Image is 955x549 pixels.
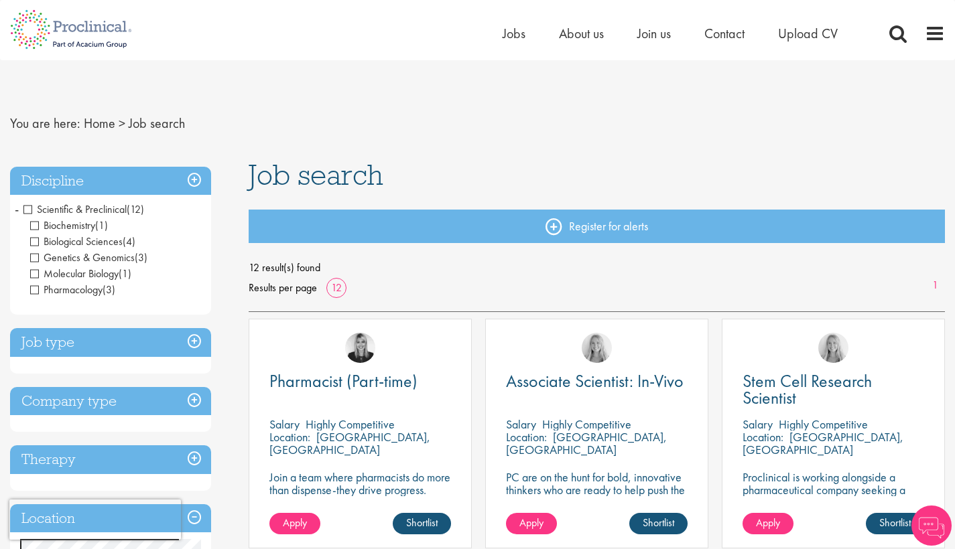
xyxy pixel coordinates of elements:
a: Apply [743,513,793,534]
span: Biological Sciences [30,234,135,248]
a: Shortlist [866,513,924,534]
span: Salary [269,416,300,432]
span: Apply [756,516,780,530]
span: - [15,199,19,219]
a: Upload CV [778,25,838,42]
span: Biochemistry [30,218,95,232]
span: Scientific & Preclinical [23,202,144,216]
a: Associate Scientist: In-Vivo [506,373,688,390]
span: Genetics & Genomics [30,250,135,264]
img: Janelle Jones [345,333,375,363]
span: Apply [283,516,307,530]
span: Molecular Biology [30,266,131,281]
span: Genetics & Genomics [30,250,147,264]
span: (1) [95,218,108,232]
a: Shortlist [393,513,451,534]
a: Pharmacist (Part-time) [269,373,451,390]
a: 12 [326,281,346,295]
img: Shannon Briggs [818,333,848,363]
a: Stem Cell Research Scientist [743,373,924,406]
iframe: reCAPTCHA [9,499,181,540]
h3: Job type [10,328,211,357]
span: (3) [103,283,115,297]
p: Highly Competitive [779,416,868,432]
span: Pharmacology [30,283,115,297]
p: [GEOGRAPHIC_DATA], [GEOGRAPHIC_DATA] [506,429,667,457]
span: (3) [135,250,147,264]
p: Highly Competitive [306,416,395,432]
span: > [119,114,125,132]
span: Job search [249,157,383,193]
p: [GEOGRAPHIC_DATA], [GEOGRAPHIC_DATA] [743,429,903,457]
span: Biological Sciences [30,234,123,248]
span: (12) [127,202,144,216]
p: Highly Competitive [542,416,631,432]
span: Job search [129,114,185,132]
span: 12 result(s) found [249,258,945,278]
span: Scientific & Preclinical [23,202,127,216]
span: Pharmacist (Part-time) [269,370,418,392]
p: Join a team where pharmacists do more than dispense-they drive progress. [269,471,451,496]
span: Location: [269,429,310,445]
span: Salary [506,416,536,432]
span: Apply [519,516,544,530]
p: Proclinical is working alongside a pharmaceutical company seeking a Stem Cell Research Scientist ... [743,471,924,522]
img: Shannon Briggs [582,333,612,363]
h3: Company type [10,387,211,416]
p: PC are on the hunt for bold, innovative thinkers who are ready to help push the boundaries of sci... [506,471,688,522]
a: Apply [506,513,557,534]
p: [GEOGRAPHIC_DATA], [GEOGRAPHIC_DATA] [269,429,430,457]
span: Location: [743,429,783,445]
span: Stem Cell Research Scientist [743,370,872,409]
span: Salary [743,416,773,432]
img: Chatbot [911,505,952,546]
span: Molecular Biology [30,266,119,281]
h3: Discipline [10,167,211,195]
a: 1 [926,278,945,293]
span: Location: [506,429,547,445]
span: Results per page [249,278,317,298]
a: Shortlist [629,513,688,534]
a: About us [559,25,604,42]
h3: Therapy [10,445,211,474]
a: Contact [704,25,745,42]
span: (1) [119,266,131,281]
span: Associate Scientist: In-Vivo [506,370,684,392]
a: Join us [637,25,671,42]
a: Apply [269,513,320,534]
a: breadcrumb link [84,114,115,132]
a: Jobs [503,25,525,42]
a: Register for alerts [249,210,945,243]
span: Pharmacology [30,283,103,297]
span: You are here: [10,114,80,132]
span: Biochemistry [30,218,108,232]
span: (4) [123,234,135,248]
